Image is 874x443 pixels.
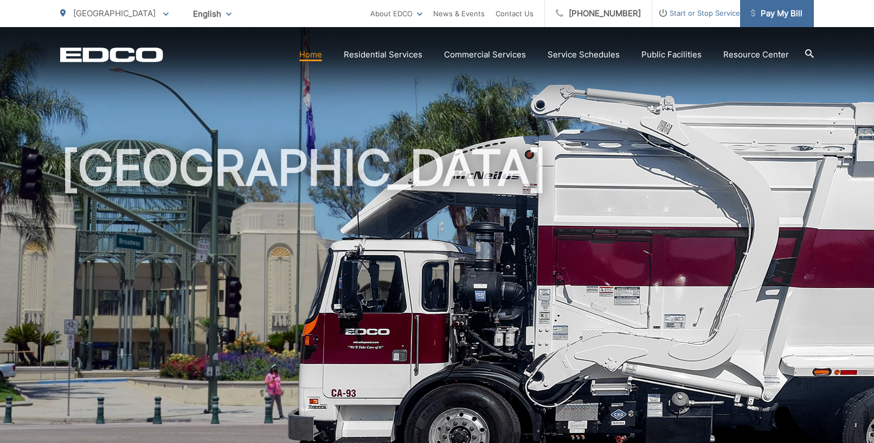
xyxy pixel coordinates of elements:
span: [GEOGRAPHIC_DATA] [73,8,156,18]
a: News & Events [433,7,485,20]
span: Pay My Bill [751,7,802,20]
a: Contact Us [496,7,534,20]
a: About EDCO [370,7,422,20]
span: English [185,4,240,23]
a: Public Facilities [641,48,702,61]
a: Commercial Services [444,48,526,61]
a: Resource Center [723,48,789,61]
a: Home [299,48,322,61]
a: EDCD logo. Return to the homepage. [60,47,163,62]
a: Residential Services [344,48,422,61]
a: Service Schedules [548,48,620,61]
